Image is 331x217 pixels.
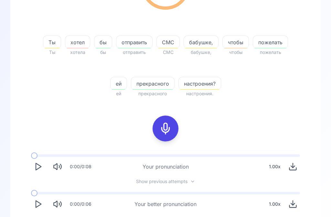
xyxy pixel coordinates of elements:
[70,201,91,207] div: 0:00 / 0:06
[110,90,127,98] span: ей
[65,48,90,56] span: хотела
[94,38,112,46] span: бы
[131,77,175,90] button: прекрасного
[43,48,61,56] span: Ты
[110,77,127,90] button: ей
[143,163,189,170] div: Your pronunciation
[266,160,283,173] div: 1.00 x
[116,38,152,46] span: отправить
[178,90,221,98] span: настроения.
[253,36,288,48] button: пожелать
[43,38,61,46] span: Ты
[286,160,300,174] button: Download audio
[94,48,112,56] span: бы
[65,36,90,48] button: хотел
[253,38,288,46] span: пожелать
[157,38,179,46] span: СМС
[222,48,249,56] span: чтобы
[179,80,221,88] span: настроения?
[136,178,187,185] span: Show previous attempts
[116,36,153,48] button: отправить
[70,163,91,170] div: 0:00 / 0:08
[43,36,61,48] button: Ты
[111,80,127,88] span: ей
[65,38,90,46] span: хотел
[178,77,221,90] button: настроения?
[31,197,45,211] button: Play
[156,36,180,48] button: СМС
[184,48,219,56] span: бабушке,
[184,38,218,46] span: бабушке,
[184,36,219,48] button: бабушке,
[223,38,249,46] span: чтобы
[50,160,65,174] button: Mute
[134,200,197,208] div: Your better pronunciation
[131,80,174,88] span: прекрасного
[94,36,112,48] button: бы
[253,48,288,56] span: пожелать
[156,48,180,56] span: СМС
[116,48,153,56] span: отправить
[286,197,300,211] button: Download audio
[31,160,45,174] button: Play
[222,36,249,48] button: чтобы
[50,197,65,211] button: Mute
[131,179,200,184] button: Show previous attempts
[131,90,175,98] span: прекрасного
[266,198,283,211] div: 1.00 x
